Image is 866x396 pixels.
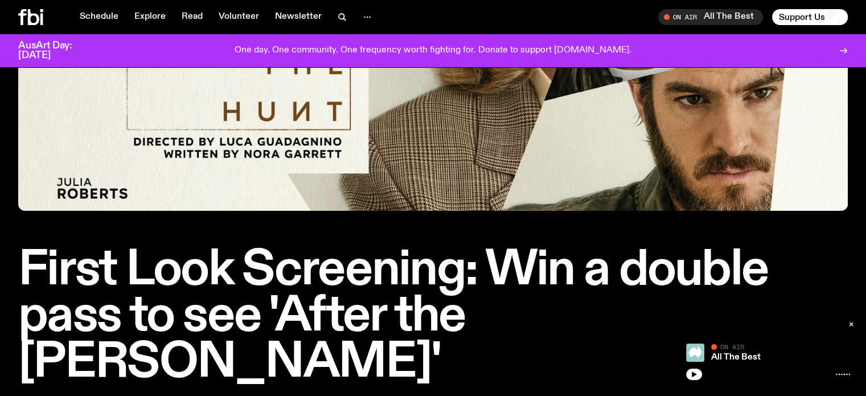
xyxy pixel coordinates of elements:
[73,9,125,25] a: Schedule
[720,343,744,350] span: On Air
[18,41,91,60] h3: AusArt Day: [DATE]
[128,9,173,25] a: Explore
[175,9,210,25] a: Read
[658,9,763,25] button: On AirAll The Best
[711,353,761,362] a: All The Best
[772,9,848,25] button: Support Us
[18,247,848,386] h1: First Look Screening: Win a double pass to see 'After the [PERSON_NAME]'
[779,12,825,22] span: Support Us
[212,9,266,25] a: Volunteer
[268,9,329,25] a: Newsletter
[235,46,631,56] p: One day. One community. One frequency worth fighting for. Donate to support [DOMAIN_NAME].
